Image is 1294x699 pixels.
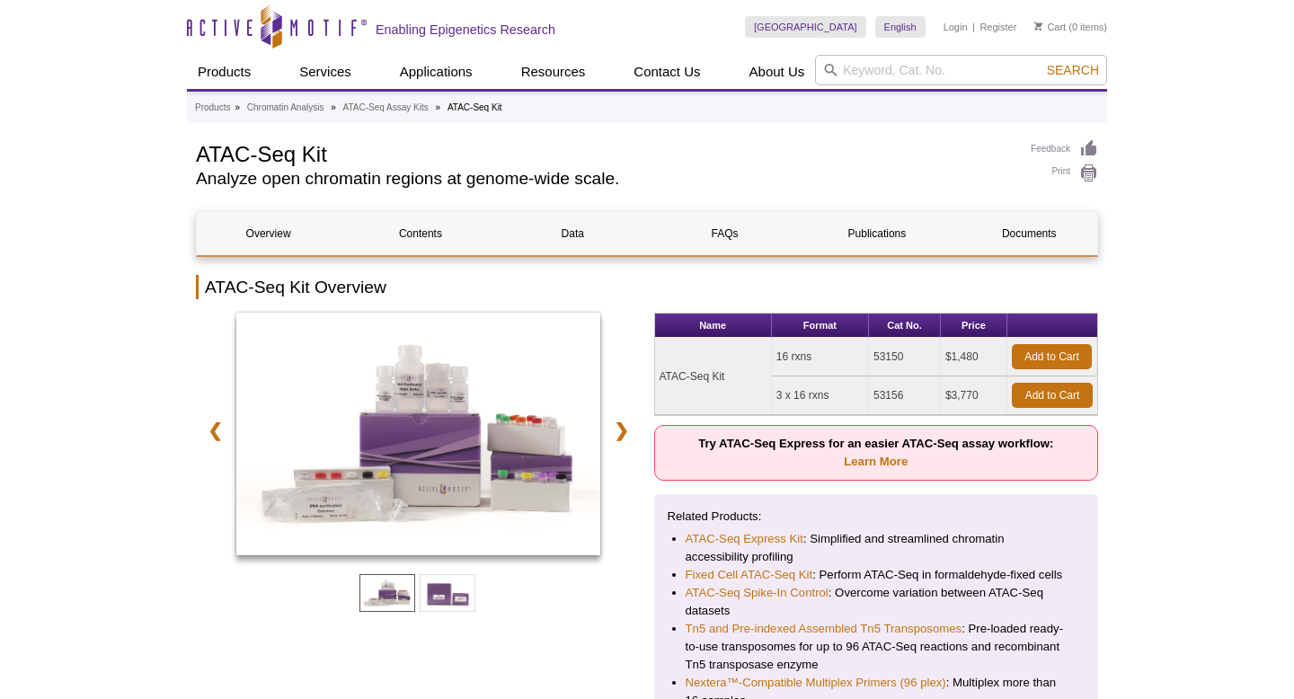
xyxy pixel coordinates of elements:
[772,314,869,338] th: Format
[1012,383,1093,408] a: Add to Cart
[236,313,600,561] a: ATAC-Seq Kit
[1034,16,1107,38] li: (0 items)
[772,376,869,415] td: 3 x 16 rxns
[623,55,711,89] a: Contact Us
[196,171,1013,187] h2: Analyze open chromatin regions at genome-wide scale.
[1012,344,1092,369] a: Add to Cart
[805,212,948,255] a: Publications
[686,584,1068,620] li: : Overcome variation between ATAC-Seq datasets
[844,455,908,468] a: Learn More
[686,674,946,692] a: Nextera™-Compatible Multiplex Primers (96 plex)
[686,530,803,548] a: ATAC-Seq Express Kit
[686,620,1068,674] li: : Pre-loaded ready-to-use transposomes for up to 96 ATAC-Seq reactions and recombinant Tn5 transp...
[686,584,829,602] a: ATAC-Seq Spike-In Control
[331,102,336,112] li: »
[875,16,926,38] a: English
[196,139,1013,166] h1: ATAC-Seq Kit
[815,55,1107,85] input: Keyword, Cat. No.
[745,16,866,38] a: [GEOGRAPHIC_DATA]
[653,212,796,255] a: FAQs
[235,102,240,112] li: »
[510,55,597,89] a: Resources
[436,102,441,112] li: »
[1047,63,1099,77] span: Search
[247,100,324,116] a: Chromatin Analysis
[343,100,429,116] a: ATAC-Seq Assay Kits
[941,314,1007,338] th: Price
[941,376,1007,415] td: $3,770
[972,16,975,38] li: |
[376,22,555,38] h2: Enabling Epigenetics Research
[686,566,813,584] a: Fixed Cell ATAC-Seq Kit
[686,566,1068,584] li: : Perform ATAC-Seq in formaldehyde-fixed cells
[739,55,816,89] a: About Us
[288,55,362,89] a: Services
[944,21,968,33] a: Login
[979,21,1016,33] a: Register
[869,314,941,338] th: Cat No.
[501,212,644,255] a: Data
[772,338,869,376] td: 16 rxns
[958,212,1101,255] a: Documents
[602,410,641,451] a: ❯
[1034,22,1042,31] img: Your Cart
[686,530,1068,566] li: : Simplified and streamlined chromatin accessibility profiling
[195,100,230,116] a: Products
[1041,62,1104,78] button: Search
[196,275,1098,299] h2: ATAC-Seq Kit Overview
[1031,139,1098,159] a: Feedback
[236,313,600,555] img: ATAC-Seq Kit
[655,314,772,338] th: Name
[1034,21,1066,33] a: Cart
[869,376,941,415] td: 53156
[668,508,1086,526] p: Related Products:
[1031,164,1098,183] a: Print
[698,437,1053,468] strong: Try ATAC-Seq Express for an easier ATAC-Seq assay workflow:
[941,338,1007,376] td: $1,480
[655,338,772,415] td: ATAC-Seq Kit
[869,338,941,376] td: 53150
[389,55,483,89] a: Applications
[686,620,962,638] a: Tn5 and Pre-indexed Assembled Tn5 Transposomes
[448,102,502,112] li: ATAC-Seq Kit
[197,212,340,255] a: Overview
[187,55,261,89] a: Products
[349,212,492,255] a: Contents
[196,410,235,451] a: ❮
